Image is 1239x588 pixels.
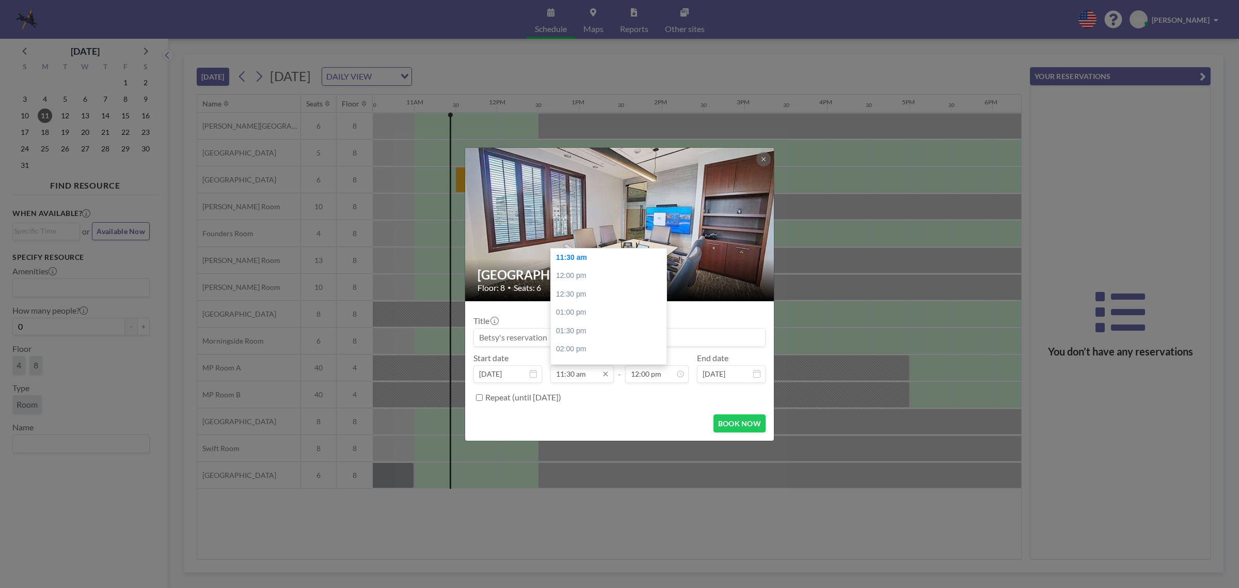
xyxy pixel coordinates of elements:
div: 11:30 am [551,249,673,267]
div: 12:30 pm [551,285,673,304]
input: Betsy's reservation [474,329,765,346]
img: 537.jpg [465,107,775,341]
span: Seats: 6 [514,283,541,293]
label: Start date [473,353,509,363]
div: 01:30 pm [551,322,673,341]
div: 01:00 pm [551,303,673,322]
div: 02:00 pm [551,340,673,359]
h2: [GEOGRAPHIC_DATA] [478,267,763,283]
div: 02:30 pm [551,359,673,377]
label: Title [473,316,498,326]
span: - [618,357,621,379]
span: • [507,284,511,291]
span: Floor: 8 [478,283,505,293]
div: 12:00 pm [551,267,673,285]
label: Repeat (until [DATE]) [485,392,561,403]
button: BOOK NOW [713,414,766,432]
label: End date [697,353,728,363]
